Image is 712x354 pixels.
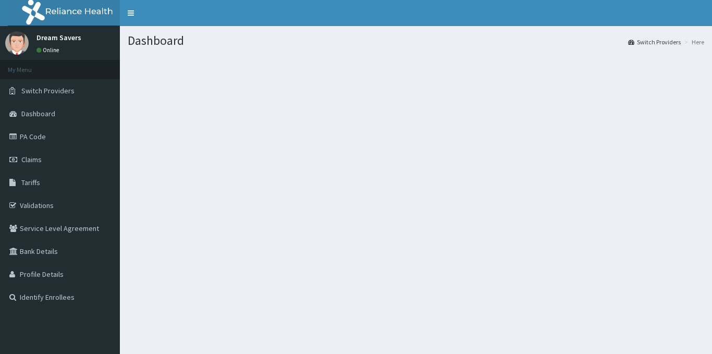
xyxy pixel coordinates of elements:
span: Dashboard [21,109,55,118]
span: Tariffs [21,178,40,187]
h1: Dashboard [128,34,704,47]
a: Switch Providers [628,38,681,46]
span: Claims [21,155,42,164]
img: User Image [5,31,29,55]
p: Dream Savers [36,34,81,41]
a: Online [36,46,62,54]
span: Switch Providers [21,86,75,95]
li: Here [682,38,704,46]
